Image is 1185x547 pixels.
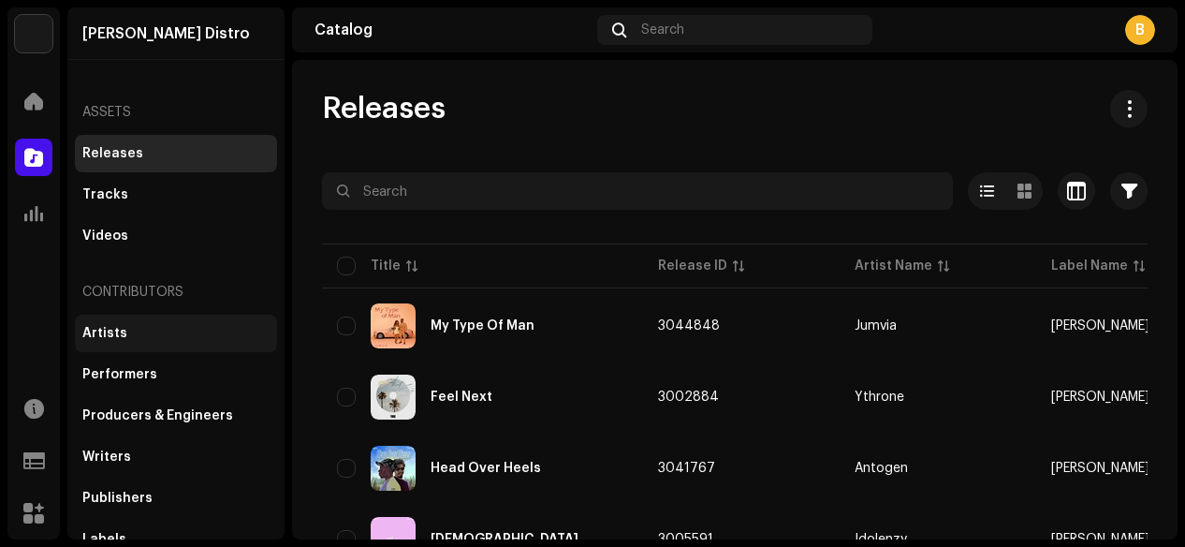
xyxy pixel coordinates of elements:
[82,229,128,244] div: Videos
[82,187,128,202] div: Tracks
[75,90,277,135] re-a-nav-header: Assets
[322,172,953,210] input: Search
[855,319,897,333] div: Jumvia
[658,319,720,333] span: 3044848
[75,356,277,393] re-m-nav-item: Performers
[431,462,541,475] div: Head Over Heels
[82,532,126,547] div: Labels
[431,319,534,333] div: My Type Of Man
[658,462,715,475] span: 3041767
[1051,391,1149,404] span: RHYTHM X
[82,450,131,465] div: Writers
[82,146,143,161] div: Releases
[75,480,277,517] re-m-nav-item: Publishers
[75,270,277,315] re-a-nav-header: Contributors
[82,367,157,382] div: Performers
[15,15,52,52] img: 786a15c8-434e-4ceb-bd88-990a331f4c12
[75,397,277,435] re-m-nav-item: Producers & Engineers
[658,391,719,404] span: 3002884
[1051,319,1149,333] span: RHYTHM X
[1051,462,1149,475] span: RHYTHM X
[855,533,907,546] div: Idolenzy
[1125,15,1155,45] div: B
[855,462,1021,475] span: Antogen
[75,135,277,172] re-m-nav-item: Releases
[855,391,904,404] div: Ythrone
[371,375,416,420] img: 4fef047d-09ce-4699-a308-06f8e7226cf3
[371,257,401,275] div: Title
[82,326,127,341] div: Artists
[658,257,727,275] div: Release ID
[75,438,277,476] re-m-nav-item: Writers
[75,217,277,255] re-m-nav-item: Videos
[855,533,1021,546] span: Idolenzy
[315,22,590,37] div: Catalog
[75,315,277,352] re-m-nav-item: Artists
[82,491,153,506] div: Publishers
[82,408,233,423] div: Producers & Engineers
[1051,533,1149,546] span: RHYTHM X
[75,176,277,214] re-m-nav-item: Tracks
[431,391,492,404] div: Feel Next
[641,22,684,37] span: Search
[431,533,578,546] div: Dewa
[855,257,932,275] div: Artist Name
[855,391,1021,404] span: Ythrone
[371,446,416,491] img: 1547c9cb-1250-4007-9c71-c5d7b20334ed
[322,90,446,127] span: Releases
[1051,257,1128,275] div: Label Name
[371,303,416,348] img: 1162878d-cb4f-457b-af11-a1881ffdf983
[855,462,908,475] div: Antogen
[855,319,1021,333] span: Jumvia
[658,533,713,546] span: 3005591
